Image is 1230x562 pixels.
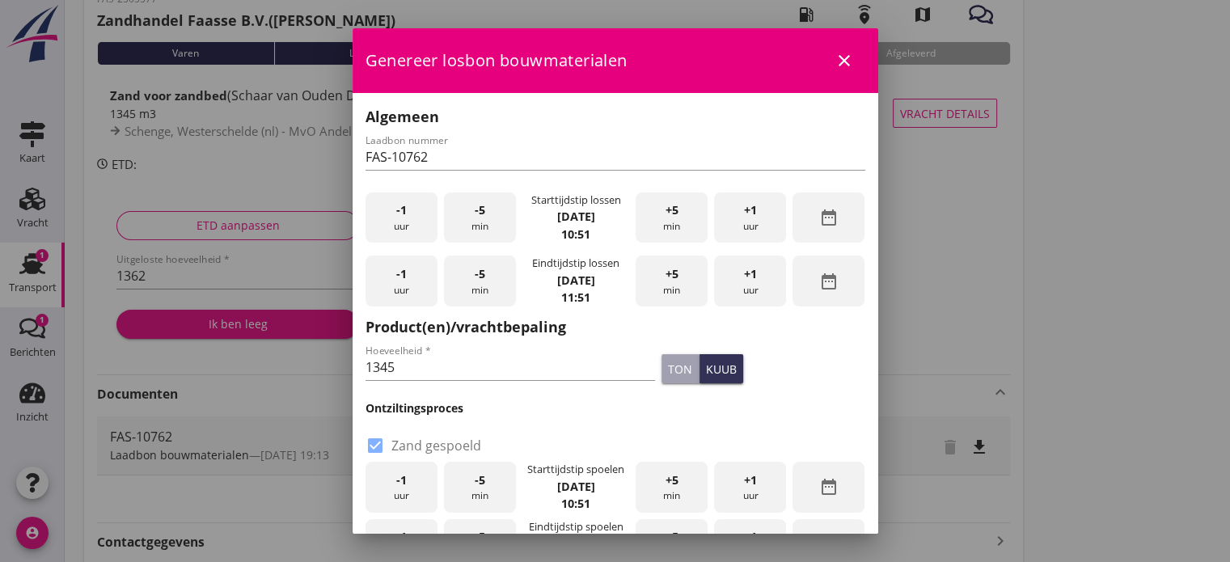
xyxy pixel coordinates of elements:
div: uur [366,462,437,513]
span: -5 [475,265,485,283]
div: ton [668,361,692,378]
div: min [636,256,708,306]
span: -5 [475,471,485,489]
strong: 10:51 [561,226,590,242]
strong: [DATE] [556,479,594,494]
span: +5 [666,471,678,489]
span: -1 [396,265,407,283]
div: min [444,256,516,306]
strong: [DATE] [556,209,594,224]
div: uur [714,192,786,243]
div: min [636,462,708,513]
span: -5 [475,528,485,546]
div: uur [366,192,437,243]
button: ton [661,354,700,383]
div: uur [714,256,786,306]
div: min [636,192,708,243]
span: +5 [666,528,678,546]
i: date_range [819,272,839,291]
span: +1 [744,201,757,219]
span: +1 [744,265,757,283]
div: Starttijdstip lossen [530,192,620,208]
i: close [835,51,854,70]
i: date_range [819,477,839,497]
span: +1 [744,528,757,546]
h2: Algemeen [366,106,865,128]
input: Laadbon nummer [366,144,865,170]
i: date_range [819,208,839,227]
div: Eindtijdstip lossen [532,256,619,271]
label: Zand gespoeld [391,437,481,454]
span: +1 [744,471,757,489]
div: Starttijdstip spoelen [527,462,624,477]
span: -1 [396,201,407,219]
h2: Product(en)/vrachtbepaling [366,316,865,338]
input: Hoeveelheid * [366,354,656,380]
span: -1 [396,528,407,546]
span: +5 [666,265,678,283]
div: kuub [706,361,737,378]
div: min [444,192,516,243]
strong: 10:51 [561,496,590,511]
div: uur [366,256,437,306]
strong: 11:51 [561,289,590,305]
div: uur [714,462,786,513]
strong: [DATE] [556,273,594,288]
button: kuub [700,354,743,383]
div: Eindtijdstip spoelen [528,519,623,535]
div: min [444,462,516,513]
span: +5 [666,201,678,219]
div: Genereer losbon bouwmaterialen [353,28,878,93]
span: -5 [475,201,485,219]
h3: Ontziltingsproces [366,399,865,416]
span: -1 [396,471,407,489]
